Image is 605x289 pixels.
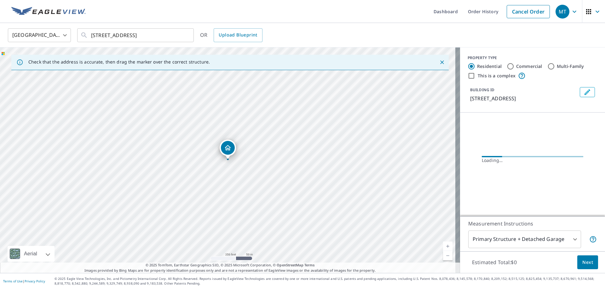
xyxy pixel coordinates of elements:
[589,236,597,243] span: Your report will include the primary structure and a detached garage if one exists.
[556,5,569,19] div: MT
[482,157,583,164] div: Loading…
[468,220,597,227] p: Measurement Instructions
[577,255,598,270] button: Next
[467,255,522,269] p: Estimated Total: $0
[8,246,55,262] div: Aerial
[11,7,86,16] img: EV Logo
[557,63,584,69] label: Multi-Family
[200,28,262,42] div: OR
[478,73,516,79] label: This is a complex
[277,263,303,267] a: OpenStreetMap
[3,279,23,283] a: Terms of Use
[28,59,210,65] p: Check that the address is accurate, then drag the marker over the correct structure.
[219,31,257,39] span: Upload Blueprint
[91,26,181,44] input: Search by address or latitude-longitude
[146,263,315,268] span: © 2025 TomTom, Earthstar Geographics SIO, © 2025 Microsoft Corporation, ©
[3,279,45,283] p: |
[443,242,452,251] a: Current Level 17, Zoom In
[304,263,315,267] a: Terms
[25,279,45,283] a: Privacy Policy
[582,258,593,266] span: Next
[468,55,597,61] div: PROPERTY TYPE
[443,251,452,260] a: Current Level 17, Zoom Out
[214,28,262,42] a: Upload Blueprint
[220,140,236,159] div: Dropped pin, building 1, Residential property, 99 Deerfield Ln Oak Ridge, TN 37830
[55,276,602,286] p: © 2025 Eagle View Technologies, Inc. and Pictometry International Corp. All Rights Reserved. Repo...
[438,58,446,66] button: Close
[516,63,542,69] label: Commercial
[8,26,71,44] div: [GEOGRAPHIC_DATA]
[470,87,494,92] p: BUILDING ID
[468,231,581,248] div: Primary Structure + Detached Garage
[470,95,577,102] p: [STREET_ADDRESS]
[22,246,39,262] div: Aerial
[580,87,595,97] button: Edit building 1
[507,5,550,18] a: Cancel Order
[477,63,502,69] label: Residential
